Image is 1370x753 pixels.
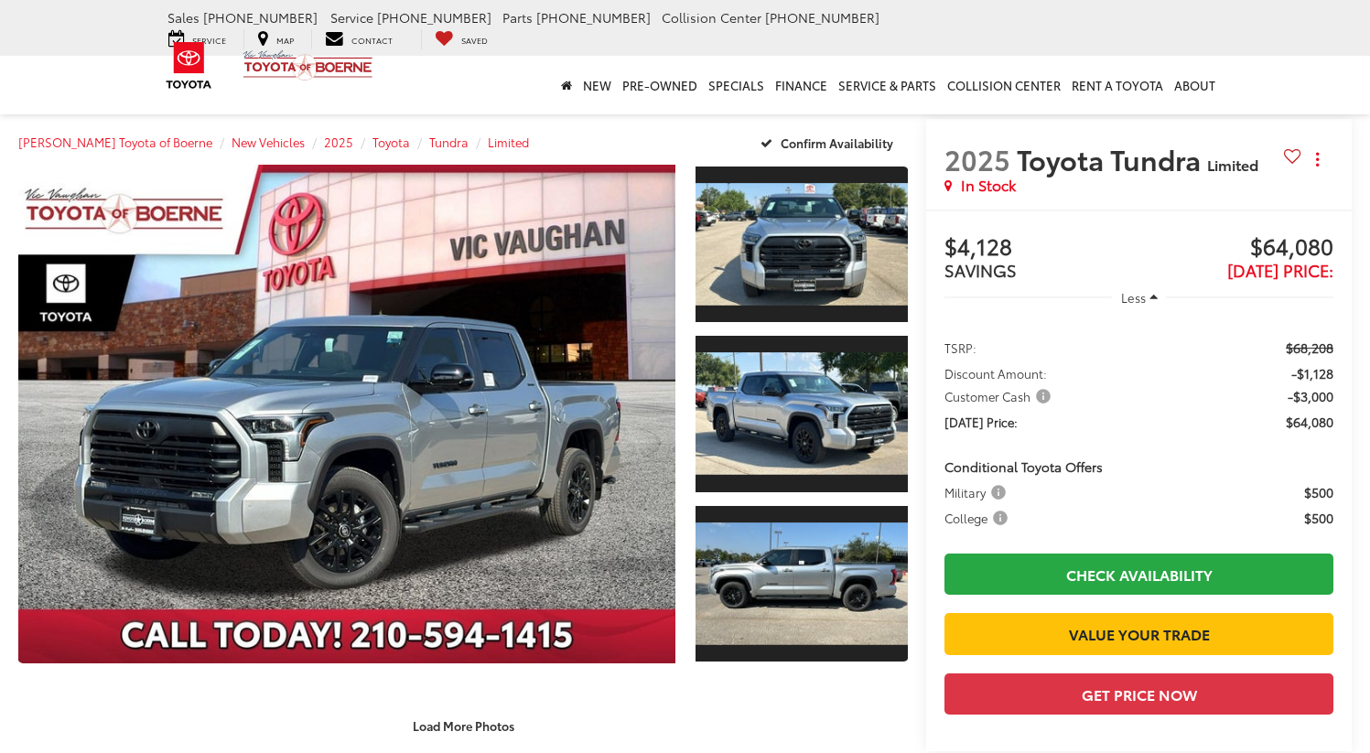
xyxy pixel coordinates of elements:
[1291,364,1333,382] span: -$1,128
[944,673,1333,715] button: Get Price Now
[944,613,1333,654] a: Value Your Trade
[1017,139,1207,178] span: Toyota Tundra
[944,258,1017,282] span: SAVINGS
[1304,483,1333,501] span: $500
[577,56,617,114] a: New
[18,134,212,150] a: [PERSON_NAME] Toyota of Boerne
[377,8,491,27] span: [PHONE_NUMBER]
[696,504,908,663] a: Expand Photo 3
[502,8,533,27] span: Parts
[944,339,976,357] span: TSRP:
[311,29,406,49] a: Contact
[243,49,373,81] img: Vic Vaughan Toyota of Boerne
[324,134,353,150] a: 2025
[1288,387,1333,405] span: -$3,000
[461,34,488,46] span: Saved
[770,56,833,114] a: Finance
[944,554,1333,595] a: Check Availability
[243,29,307,49] a: Map
[944,139,1010,178] span: 2025
[781,134,893,151] span: Confirm Availability
[372,134,410,150] a: Toyota
[693,183,910,306] img: 2025 Toyota Tundra Limited
[351,34,393,46] span: Contact
[944,387,1054,405] span: Customer Cash
[944,509,1011,527] span: College
[276,34,294,46] span: Map
[1316,152,1319,167] span: dropdown dots
[944,234,1138,262] span: $4,128
[421,29,502,49] a: My Saved Vehicles
[155,36,223,95] img: Toyota
[662,8,761,27] span: Collision Center
[944,483,1012,501] button: Military
[1286,339,1333,357] span: $68,208
[1169,56,1221,114] a: About
[12,163,682,665] img: 2025 Toyota Tundra Limited
[944,509,1014,527] button: College
[330,8,373,27] span: Service
[703,56,770,114] a: Specials
[944,413,1018,431] span: [DATE] Price:
[1286,413,1333,431] span: $64,080
[1207,154,1258,175] span: Limited
[944,457,1103,476] span: Conditional Toyota Offers
[944,387,1057,405] button: Customer Cash
[617,56,703,114] a: Pre-Owned
[944,483,1009,501] span: Military
[833,56,942,114] a: Service & Parts: Opens in a new tab
[693,522,910,645] img: 2025 Toyota Tundra Limited
[765,8,879,27] span: [PHONE_NUMBER]
[18,165,675,663] a: Expand Photo 0
[192,34,226,46] span: Service
[536,8,651,27] span: [PHONE_NUMBER]
[1112,281,1167,314] button: Less
[556,56,577,114] a: Home
[1121,289,1146,306] span: Less
[1227,258,1333,282] span: [DATE] Price:
[961,175,1016,196] span: In Stock
[1066,56,1169,114] a: Rent a Toyota
[750,126,909,158] button: Confirm Availability
[1139,234,1333,262] span: $64,080
[232,134,305,150] a: New Vehicles
[488,134,529,150] a: Limited
[696,334,908,493] a: Expand Photo 2
[944,364,1047,382] span: Discount Amount:
[400,710,527,742] button: Load More Photos
[203,8,318,27] span: [PHONE_NUMBER]
[429,134,469,150] a: Tundra
[155,29,240,49] a: Service
[167,8,200,27] span: Sales
[696,165,908,324] a: Expand Photo 1
[1304,509,1333,527] span: $500
[1301,143,1333,175] button: Actions
[942,56,1066,114] a: Collision Center
[693,353,910,476] img: 2025 Toyota Tundra Limited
